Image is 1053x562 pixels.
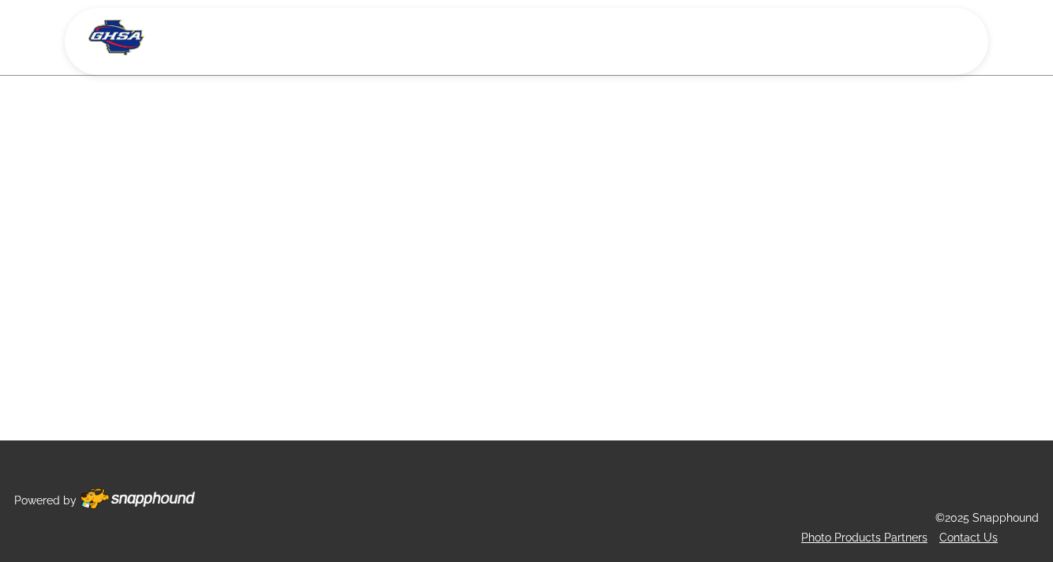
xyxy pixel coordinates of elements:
a: Contact Us [939,531,998,544]
a: Photo Products Partners [801,531,927,544]
p: Powered by [14,491,77,511]
img: Snapphound Logo [88,20,144,55]
img: Footer [81,489,195,509]
p: ©2025 Snapphound [935,508,1039,528]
